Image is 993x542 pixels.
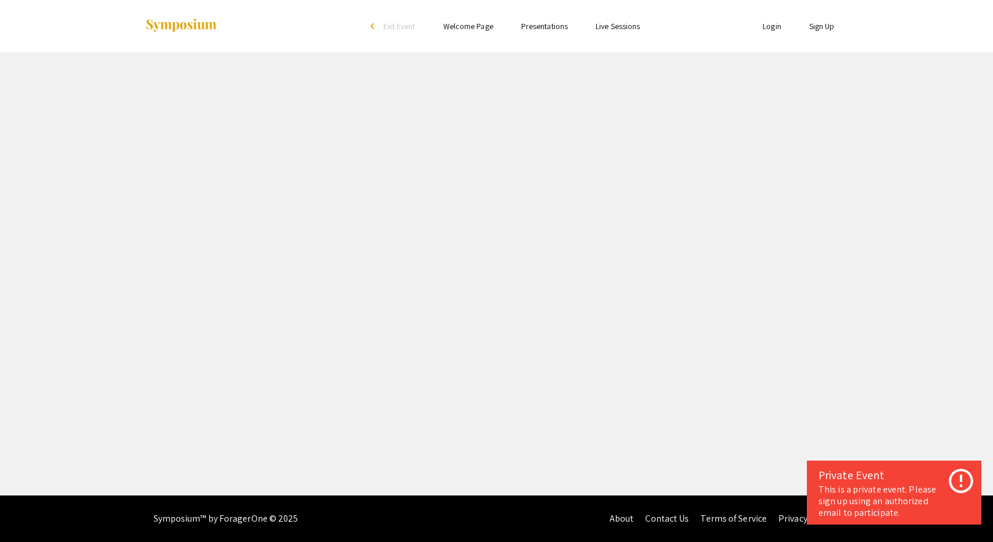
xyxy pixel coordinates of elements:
div: Symposium™ by ForagerOne © 2025 [154,495,298,542]
img: Symposium by ForagerOne [145,18,218,34]
a: Presentations [521,21,568,31]
a: Sign Up [809,21,835,31]
a: Welcome Page [443,21,493,31]
div: Private Event [818,466,970,484]
span: Exit Event [383,21,415,31]
a: Terms of Service [700,512,767,525]
a: About [610,512,634,525]
a: Contact Us [645,512,689,525]
a: Login [763,21,781,31]
div: This is a private event. Please sign up using an authorized email to participate. [818,484,970,519]
div: arrow_back_ios [371,23,378,30]
a: Privacy Policy [778,512,834,525]
a: Live Sessions [596,21,640,31]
